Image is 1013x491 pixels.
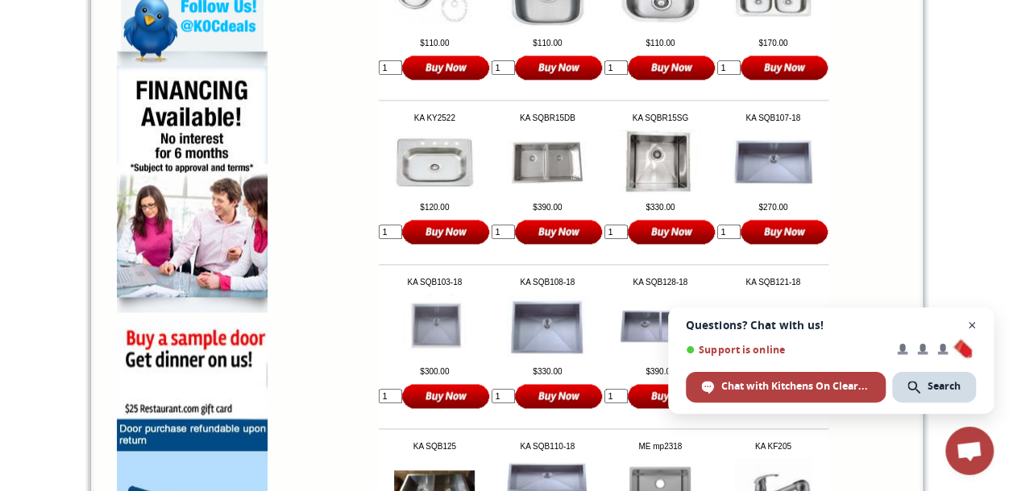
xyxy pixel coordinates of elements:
td: $110.00 [492,39,603,47]
input: Buy Now [741,218,828,245]
img: KA SQB108-18 [507,295,587,357]
span: Close chat [962,316,982,336]
td: $110.00 [604,39,716,47]
td: KA SQBR15DB [492,113,603,122]
input: Buy Now [515,218,603,245]
td: KA KY2522 [379,113,490,122]
input: Buy Now [628,218,716,245]
td: $270.00 [717,203,828,212]
input: Buy Now [515,54,603,80]
td: KA SQB121-18 [717,278,828,287]
td: ME mp2318 [604,442,716,451]
td: KA KF205 [717,442,828,451]
img: KA SQB103-18 [402,294,467,358]
div: Search [892,372,976,402]
span: Chat with Kitchens On Clearance [721,379,870,394]
td: $170.00 [717,39,828,47]
td: $300.00 [379,367,490,376]
td: $120.00 [379,203,490,212]
img: KA SQBR15DB [507,140,587,183]
input: Buy Now [741,54,828,80]
div: Open chat [945,427,994,475]
input: Buy Now [402,54,490,80]
img: KA SQB107-18 [733,139,813,185]
td: $330.00 [492,367,603,376]
td: $110.00 [379,39,490,47]
span: Search [928,379,961,394]
td: KA SQB103-18 [379,278,490,287]
td: KA SQB125 [379,442,490,451]
td: KA SQB128-18 [604,278,716,287]
td: KA SQB110-18 [492,442,603,451]
td: $390.00 [604,367,716,376]
td: $330.00 [604,203,716,212]
img: KA KY2522 [394,135,475,188]
input: Buy Now [628,382,716,409]
span: Support is online [686,344,886,356]
td: KA SQBR15SG [604,113,716,122]
input: Buy Now [402,218,490,245]
span: Questions? Chat with us! [686,319,976,332]
td: $390.00 [492,203,603,212]
img: KA SQBR15SG [620,130,700,194]
td: KA SQB107-18 [717,113,828,122]
input: Buy Now [402,382,490,409]
img: KA SQB128-18 [620,310,700,341]
input: Buy Now [628,54,716,80]
td: KA SQB108-18 [492,278,603,287]
input: Buy Now [515,382,603,409]
div: Chat with Kitchens On Clearance [686,372,886,402]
